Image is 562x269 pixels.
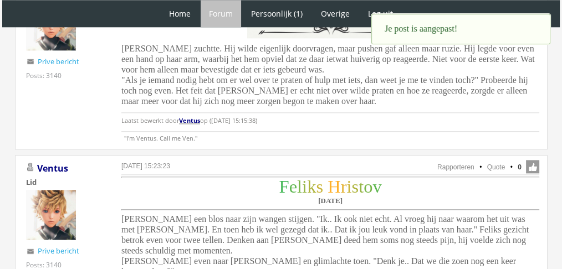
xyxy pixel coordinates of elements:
[526,160,539,173] span: Like deze post
[38,246,79,256] a: Prive bericht
[316,177,323,196] span: s
[38,56,79,66] a: Prive bericht
[26,177,104,187] div: Lid
[351,177,359,196] span: s
[359,177,364,196] span: t
[26,190,76,240] img: Ventus
[341,177,347,196] span: r
[37,162,68,174] a: Ventus
[279,177,289,196] span: F
[121,162,170,170] a: [DATE] 15:23:23
[328,177,340,196] span: H
[26,71,62,80] div: Posts: 3140
[26,163,35,172] img: Gebruiker is offline
[372,177,381,196] span: v
[364,177,372,196] span: o
[121,44,535,106] span: [PERSON_NAME] zuchtte. Hij wilde eigenlijk doorvragen, maar pushen gaf alleen maar ruzie. Hij leg...
[346,177,351,196] span: i
[318,196,343,205] b: [DATE]
[289,177,297,196] span: e
[487,163,505,171] a: Quote
[518,162,522,172] span: 0
[121,131,539,142] p: "I'm Ventus. Call me Ven."
[179,116,200,125] a: Ventus
[371,14,550,44] div: Je post is aangepast!
[244,14,416,41] img: LK3TOVS.png
[297,177,302,196] span: l
[121,112,539,128] p: Laatst bewerkt door op ([DATE] 15:15:38)
[302,177,307,196] span: i
[437,163,474,171] a: Rapporteren
[307,177,316,196] span: k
